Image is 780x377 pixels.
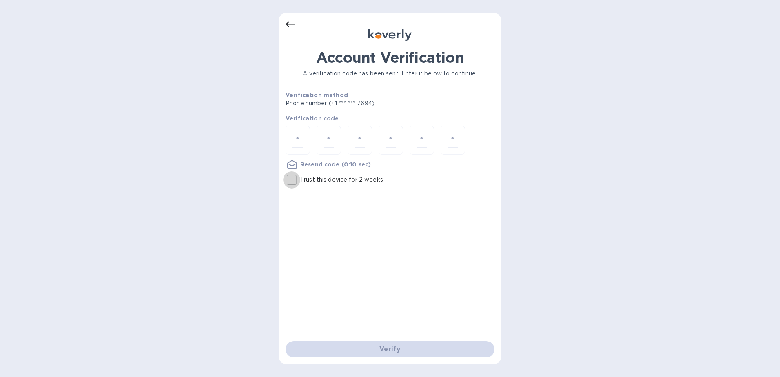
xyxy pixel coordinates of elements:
[286,92,348,98] b: Verification method
[300,175,383,184] p: Trust this device for 2 weeks
[300,161,371,168] u: Resend code (0:10 sec)
[286,49,494,66] h1: Account Verification
[286,99,437,108] p: Phone number (+1 *** *** 7694)
[286,69,494,78] p: A verification code has been sent. Enter it below to continue.
[286,114,494,122] p: Verification code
